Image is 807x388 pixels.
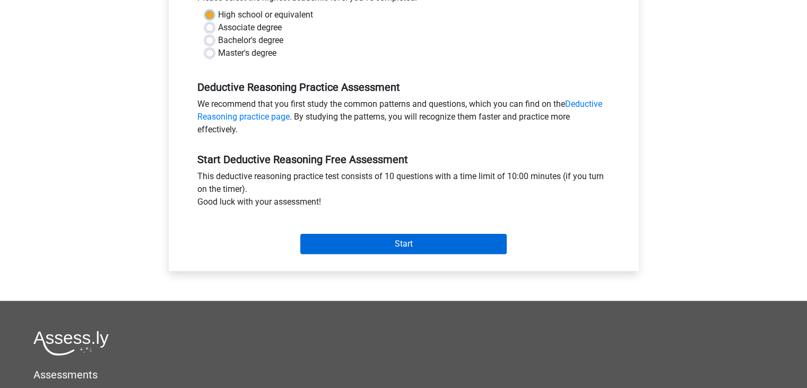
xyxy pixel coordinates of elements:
[33,331,109,356] img: Assessly logo
[197,153,610,166] h5: Start Deductive Reasoning Free Assessment
[33,368,774,381] h5: Assessments
[218,21,282,34] label: Associate degree
[218,47,276,60] label: Master's degree
[218,9,313,21] label: High school or equivalent
[197,81,610,94] h5: Deductive Reasoning Practice Assessment
[189,98,618,140] div: We recommend that you first study the common patterns and questions, which you can find on the . ...
[300,234,507,254] input: Start
[218,34,283,47] label: Bachelor's degree
[189,170,618,213] div: This deductive reasoning practice test consists of 10 questions with a time limit of 10:00 minute...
